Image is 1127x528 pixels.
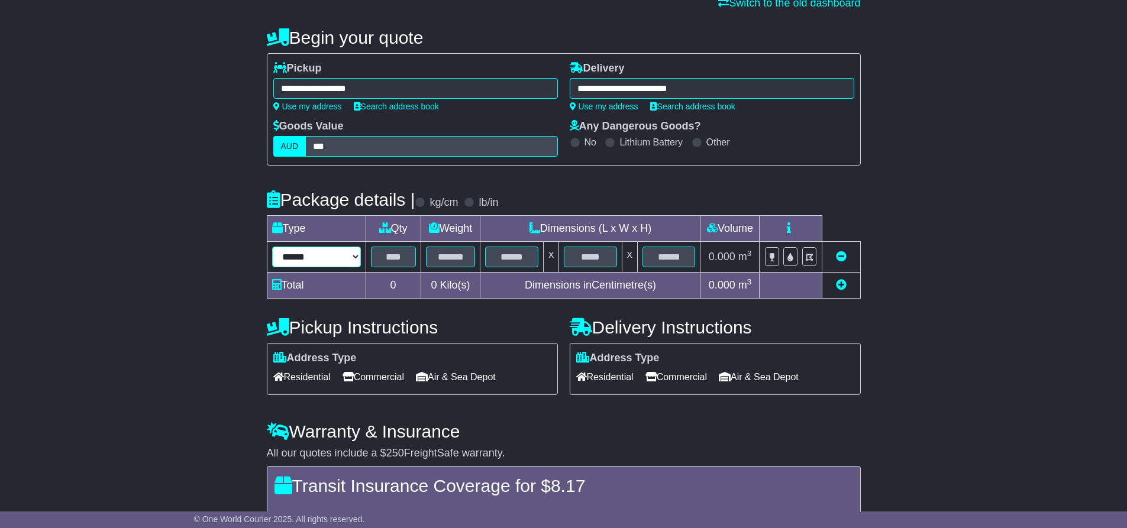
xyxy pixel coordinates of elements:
[480,216,700,242] td: Dimensions (L x W x H)
[273,368,331,386] span: Residential
[273,352,357,365] label: Address Type
[622,242,637,273] td: x
[570,318,861,337] h4: Delivery Instructions
[576,368,634,386] span: Residential
[576,352,660,365] label: Address Type
[267,28,861,47] h4: Begin your quote
[267,422,861,441] h4: Warranty & Insurance
[719,368,799,386] span: Air & Sea Depot
[267,273,366,299] td: Total
[650,102,735,111] a: Search address book
[267,447,861,460] div: All our quotes include a $ FreightSafe warranty.
[343,368,404,386] span: Commercial
[570,120,701,133] label: Any Dangerous Goods?
[479,196,498,209] label: lb/in
[275,476,853,495] h4: Transit Insurance Coverage for $
[700,216,760,242] td: Volume
[706,137,730,148] label: Other
[836,251,847,263] a: Remove this item
[738,251,752,263] span: m
[267,318,558,337] h4: Pickup Instructions
[431,279,437,291] span: 0
[709,279,735,291] span: 0.000
[747,277,752,286] sup: 3
[366,273,421,299] td: 0
[709,251,735,263] span: 0.000
[645,368,707,386] span: Commercial
[267,216,366,242] td: Type
[421,273,480,299] td: Kilo(s)
[354,102,439,111] a: Search address book
[273,120,344,133] label: Goods Value
[273,62,322,75] label: Pickup
[421,216,480,242] td: Weight
[273,102,342,111] a: Use my address
[570,102,638,111] a: Use my address
[747,249,752,258] sup: 3
[194,514,365,524] span: © One World Courier 2025. All rights reserved.
[267,190,415,209] h4: Package details |
[836,279,847,291] a: Add new item
[416,368,496,386] span: Air & Sea Depot
[551,476,585,495] span: 8.17
[585,137,596,148] label: No
[366,216,421,242] td: Qty
[570,62,625,75] label: Delivery
[430,196,458,209] label: kg/cm
[273,136,306,157] label: AUD
[480,273,700,299] td: Dimensions in Centimetre(s)
[544,242,559,273] td: x
[619,137,683,148] label: Lithium Battery
[738,279,752,291] span: m
[386,447,404,459] span: 250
